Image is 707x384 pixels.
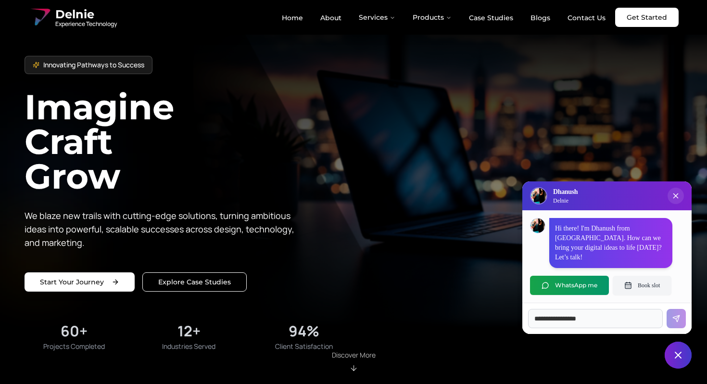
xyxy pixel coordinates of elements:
[313,10,349,26] a: About
[25,272,135,292] a: Start your project with us
[289,322,319,340] div: 94%
[461,10,521,26] a: Case Studies
[28,6,51,29] img: Delnie Logo
[28,6,117,29] a: Delnie Logo Full
[142,272,247,292] a: Explore our solutions
[332,350,376,360] p: Discover More
[274,10,311,26] a: Home
[55,20,117,28] span: Experience Technology
[523,10,558,26] a: Blogs
[553,197,578,205] p: Delnie
[560,10,613,26] a: Contact Us
[177,322,201,340] div: 12+
[615,8,679,27] a: Get Started
[665,342,692,369] button: Close chat
[332,350,376,372] div: Scroll to About section
[25,90,353,193] h1: Imagine Craft Grow
[668,188,684,204] button: Close chat popup
[275,342,333,351] span: Client Satisfaction
[43,342,105,351] span: Projects Completed
[555,224,667,262] p: Hi there! I'm Dhanush from [GEOGRAPHIC_DATA]. How can we bring your digital ideas to life [DATE]?...
[55,7,117,22] span: Delnie
[405,8,459,27] button: Products
[531,188,546,204] img: Delnie Logo
[274,8,613,27] nav: Main
[530,276,609,295] button: WhatsApp me
[43,60,144,70] span: Innovating Pathways to Success
[530,218,545,233] img: Dhanush
[553,187,578,197] h3: Dhanush
[25,209,302,249] p: We blaze new trails with cutting-edge solutions, turning ambitious ideas into powerful, scalable ...
[61,322,88,340] div: 60+
[162,342,215,351] span: Industries Served
[351,8,403,27] button: Services
[613,276,671,295] button: Book slot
